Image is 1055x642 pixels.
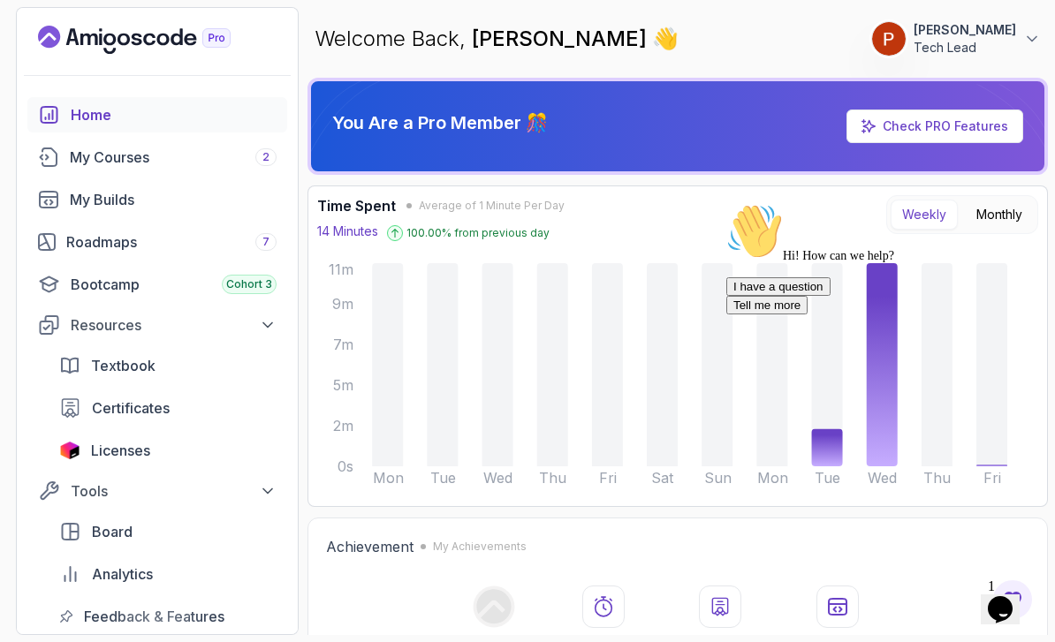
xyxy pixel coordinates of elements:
[315,25,679,53] p: Welcome Back,
[7,53,175,66] span: Hi! How can we help?
[332,110,548,135] p: You Are a Pro Member 🎊
[704,469,732,487] tspan: Sun
[70,147,277,168] div: My Courses
[92,563,153,585] span: Analytics
[226,277,272,291] span: Cohort 3
[49,556,287,592] a: analytics
[71,314,277,336] div: Resources
[332,295,353,313] tspan: 9m
[419,199,565,213] span: Average of 1 Minute Per Day
[871,21,1041,57] button: user profile image[PERSON_NAME]Tech Lead
[7,7,325,118] div: 👋Hi! How can we help?I have a questionTell me more
[91,355,156,376] span: Textbook
[49,514,287,549] a: board
[71,104,277,125] div: Home
[433,540,527,554] p: My Achievements
[49,390,287,426] a: certificates
[91,440,150,461] span: Licenses
[914,21,1016,39] p: [PERSON_NAME]
[27,182,287,217] a: builds
[70,189,277,210] div: My Builds
[66,231,277,253] div: Roadmaps
[651,469,674,487] tspan: Sat
[71,274,277,295] div: Bootcamp
[472,26,652,51] span: [PERSON_NAME]
[326,536,414,557] h2: Achievement
[92,521,133,542] span: Board
[333,417,353,434] tspan: 2m
[27,97,287,132] a: home
[539,469,566,487] tspan: Thu
[329,261,353,278] tspan: 11m
[84,606,224,627] span: Feedback & Features
[71,480,277,502] div: Tools
[27,475,287,507] button: Tools
[872,22,906,56] img: user profile image
[7,7,64,64] img: :wave:
[599,469,617,487] tspan: Fri
[406,226,550,240] p: 100.00 % from previous day
[317,195,396,216] h3: Time Spent
[338,457,353,475] tspan: 0s
[59,442,80,459] img: jetbrains icon
[92,397,170,419] span: Certificates
[49,433,287,468] a: licenses
[649,20,686,58] span: 👋
[262,150,269,164] span: 2
[27,224,287,260] a: roadmaps
[262,235,269,249] span: 7
[27,140,287,175] a: courses
[7,100,88,118] button: Tell me more
[430,469,456,487] tspan: Tue
[981,571,1037,624] iframe: chat widget
[333,376,353,394] tspan: 5m
[914,39,1016,57] p: Tech Lead
[719,196,1037,563] iframe: chat widget
[38,26,271,54] a: Landing page
[27,309,287,341] button: Resources
[883,118,1008,133] a: Check PRO Features
[846,110,1023,143] a: Check PRO Features
[333,336,353,353] tspan: 7m
[373,469,404,487] tspan: Mon
[49,599,287,634] a: feedback
[317,223,378,240] p: 14 Minutes
[49,348,287,383] a: textbook
[483,469,512,487] tspan: Wed
[27,267,287,302] a: bootcamp
[7,81,111,100] button: I have a question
